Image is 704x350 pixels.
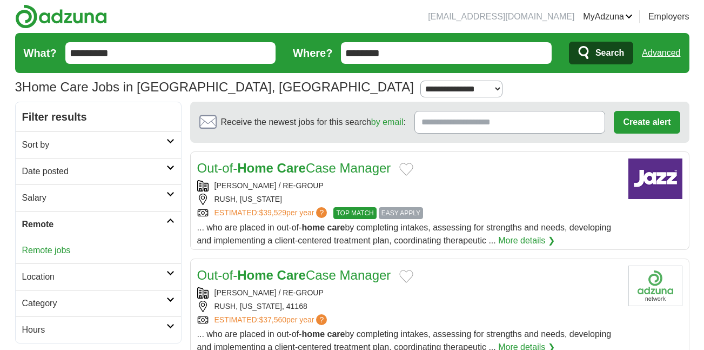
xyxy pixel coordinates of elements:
[16,316,181,343] a: Hours
[197,287,620,299] div: [PERSON_NAME] / RE-GROUP
[379,207,423,219] span: EASY APPLY
[316,207,327,218] span: ?
[22,246,71,255] a: Remote jobs
[237,161,273,175] strong: Home
[327,329,345,339] strong: care
[22,270,166,283] h2: Location
[221,116,406,129] span: Receive the newest jobs for this search :
[16,263,181,290] a: Location
[214,207,330,219] a: ESTIMATED:$39,529per year?
[428,10,574,23] li: [EMAIL_ADDRESS][DOMAIN_NAME]
[197,161,391,175] a: Out-of-Home CareCase Manager
[293,45,332,61] label: Where?
[15,80,414,94] h1: Home Care Jobs in [GEOGRAPHIC_DATA], [GEOGRAPHIC_DATA]
[237,268,273,282] strong: Home
[24,45,57,61] label: What?
[595,42,624,64] span: Search
[628,159,682,199] img: Company logo
[16,158,181,184] a: Date posted
[197,180,620,191] div: [PERSON_NAME] / RE-GROUP
[214,314,330,326] a: ESTIMATED:$37,560per year?
[333,207,376,219] span: TOP MATCH
[22,191,166,204] h2: Salary
[301,223,325,232] strong: home
[277,268,306,282] strong: Care
[498,234,555,247] a: More details ❯
[259,208,286,217] span: $39,529
[197,194,620,205] div: RUSH, [US_STATE]
[569,42,633,64] button: Search
[15,77,22,97] span: 3
[22,218,166,231] h2: Remote
[628,266,682,306] img: Company logo
[197,268,391,282] a: Out-of-Home CareCase Manager
[16,131,181,158] a: Sort by
[22,165,166,178] h2: Date posted
[614,111,680,134] button: Create alert
[197,301,620,312] div: RUSH, [US_STATE], 41168
[22,138,166,151] h2: Sort by
[642,42,680,64] a: Advanced
[277,161,306,175] strong: Care
[399,270,413,283] button: Add to favorite jobs
[15,4,107,29] img: Adzuna logo
[648,10,689,23] a: Employers
[22,297,166,310] h2: Category
[22,323,166,336] h2: Hours
[16,211,181,237] a: Remote
[327,223,345,232] strong: care
[16,184,181,211] a: Salary
[316,314,327,325] span: ?
[583,10,633,23] a: MyAdzuna
[371,117,404,127] a: by email
[301,329,325,339] strong: home
[16,290,181,316] a: Category
[16,102,181,131] h2: Filter results
[259,315,286,324] span: $37,560
[197,223,612,245] span: ... who are placed in out-of- by completing intakes, assessing for strengths and needs, developin...
[399,163,413,176] button: Add to favorite jobs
